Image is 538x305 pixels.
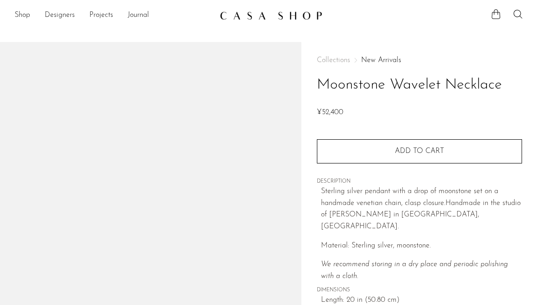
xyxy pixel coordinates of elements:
[317,57,522,64] nav: Breadcrumbs
[317,57,350,64] span: Collections
[317,74,522,97] h1: Moonstone Wavelet Necklace
[321,261,508,280] em: We recommend storing in a dry place and periodic polishing with a cloth.
[15,10,30,21] a: Shop
[317,109,343,116] span: ¥52,400
[361,57,401,64] a: New Arrivals
[317,286,522,294] span: DIMENSIONS
[317,178,522,186] span: DESCRIPTION
[321,200,521,230] span: andmade in the studio of [PERSON_NAME] in [GEOGRAPHIC_DATA], [GEOGRAPHIC_DATA].
[321,186,522,232] p: Sterling silver pendant with a drop of moonstone set on a handmade venetian chain, clasp closure. H
[395,147,444,155] span: Add to cart
[45,10,75,21] a: Designers
[89,10,113,21] a: Projects
[321,240,522,252] p: Material: Sterling silver, moonstone.
[128,10,149,21] a: Journal
[15,8,212,23] ul: NEW HEADER MENU
[15,8,212,23] nav: Desktop navigation
[317,139,522,163] button: Add to cart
